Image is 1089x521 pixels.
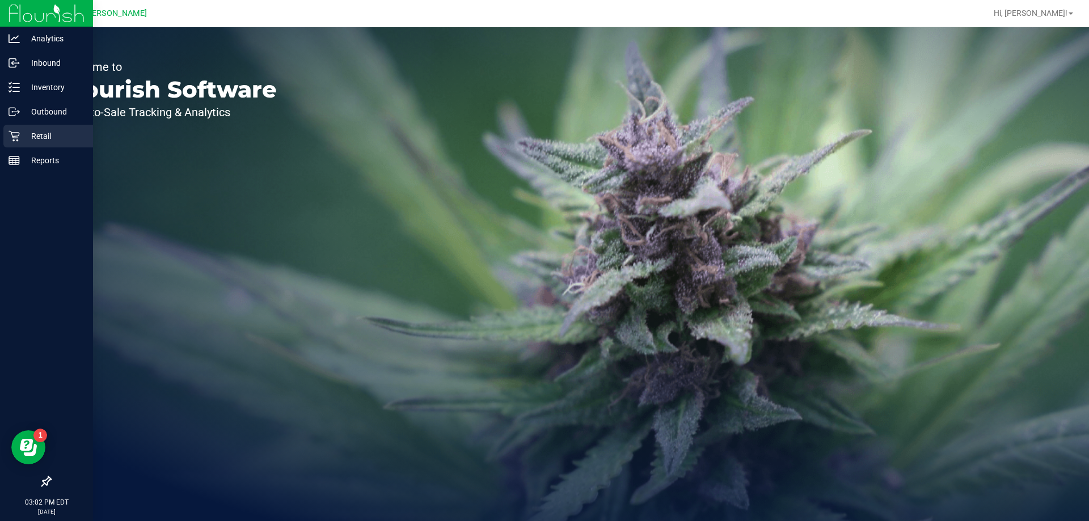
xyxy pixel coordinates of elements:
[85,9,147,18] span: [PERSON_NAME]
[9,106,20,117] inline-svg: Outbound
[20,81,88,94] p: Inventory
[20,129,88,143] p: Retail
[5,497,88,507] p: 03:02 PM EDT
[61,61,277,73] p: Welcome to
[20,32,88,45] p: Analytics
[20,154,88,167] p: Reports
[20,105,88,118] p: Outbound
[11,430,45,464] iframe: Resource center
[61,107,277,118] p: Seed-to-Sale Tracking & Analytics
[994,9,1067,18] span: Hi, [PERSON_NAME]!
[5,507,88,516] p: [DATE]
[9,33,20,44] inline-svg: Analytics
[9,82,20,93] inline-svg: Inventory
[9,130,20,142] inline-svg: Retail
[9,57,20,69] inline-svg: Inbound
[9,155,20,166] inline-svg: Reports
[20,56,88,70] p: Inbound
[61,78,277,101] p: Flourish Software
[33,429,47,442] iframe: Resource center unread badge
